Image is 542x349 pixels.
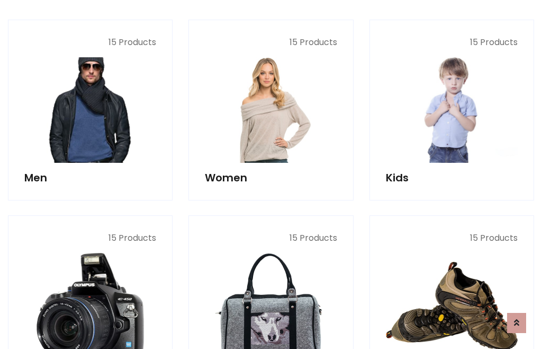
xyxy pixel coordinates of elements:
[386,36,518,49] p: 15 Products
[386,171,518,184] h5: Kids
[24,232,156,245] p: 15 Products
[205,171,337,184] h5: Women
[386,232,518,245] p: 15 Products
[24,36,156,49] p: 15 Products
[205,232,337,245] p: 15 Products
[205,36,337,49] p: 15 Products
[24,171,156,184] h5: Men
